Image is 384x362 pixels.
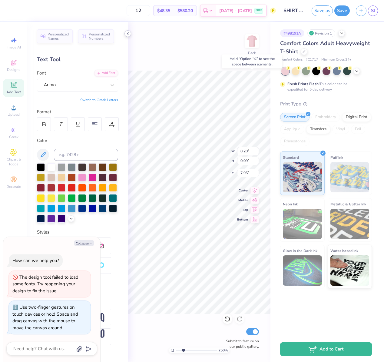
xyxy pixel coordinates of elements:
[342,113,371,122] div: Digital Print
[12,304,78,331] div: Use two-finger gestures on touch devices or hold Space and drag canvas with the mouse to move the...
[219,8,252,14] span: [DATE] - [DATE]
[80,98,118,102] button: Switch to Greek Letters
[223,338,259,349] label: Submit to feature on our public gallery.
[237,198,248,202] span: Middle
[222,55,282,68] div: Hold “Option ⌥” to see the space between elements.
[351,125,365,134] div: Foil
[330,201,366,207] span: Metallic & Glitter Ink
[287,81,362,92] div: This color can be expedited for 5 day delivery.
[218,347,228,353] span: 250 %
[256,8,262,13] span: FREE
[6,90,21,95] span: Add Text
[237,188,248,193] span: Center
[280,40,370,55] span: Comfort Colors Adult Heavyweight T-Shirt
[37,70,46,77] label: Font
[280,342,372,356] button: Add to Cart
[37,55,118,64] div: Text Tool
[283,201,298,207] span: Neon Ink
[280,137,310,146] div: Rhinestones
[248,50,256,56] div: Back
[330,209,369,239] img: Metallic & Glitter Ink
[306,57,318,62] span: # C1717
[330,162,369,192] img: Puff Ink
[157,8,170,14] span: $48.35
[283,209,322,239] img: Neon Ink
[283,162,322,192] img: Standard
[280,101,372,108] div: Print Type
[6,184,21,189] span: Decorate
[37,229,118,236] div: Styles
[283,255,322,286] img: Glow in the Dark Ink
[280,29,304,37] div: # 498191A
[368,5,378,16] a: SI
[237,208,248,212] span: Top
[7,67,20,72] span: Designs
[332,125,349,134] div: Vinyl
[280,125,304,134] div: Applique
[279,5,309,17] input: Untitled Design
[127,5,150,16] input: – –
[94,70,118,77] div: Add Font
[74,240,94,246] button: Collapse
[89,32,110,41] span: Personalized Numbers
[321,57,352,62] span: Minimum Order: 24 +
[307,29,335,37] div: Revision 1
[312,5,333,16] button: Save as
[280,57,303,62] span: Comfort Colors
[37,108,119,115] div: Format
[283,247,317,254] span: Glow in the Dark Ink
[330,154,343,161] span: Puff Ink
[280,113,310,122] div: Screen Print
[9,135,18,139] span: Greek
[237,218,248,222] span: Bottom
[287,81,319,86] strong: Fresh Prints Flash:
[8,112,20,117] span: Upload
[371,7,375,14] span: SI
[334,5,350,16] button: Save
[283,154,299,161] span: Standard
[48,32,69,41] span: Personalized Names
[330,255,369,286] img: Water based Ink
[54,149,118,161] input: e.g. 7428 c
[12,257,59,264] div: How can we help you?
[246,35,258,47] img: Back
[177,8,193,14] span: $580.20
[7,45,21,50] span: Image AI
[330,247,358,254] span: Water based Ink
[37,137,118,144] div: Color
[311,113,340,122] div: Embroidery
[12,274,78,294] div: The design tool failed to load some fonts. Try reopening your design to fix the issue.
[306,125,330,134] div: Transfers
[3,157,24,167] span: Clipart & logos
